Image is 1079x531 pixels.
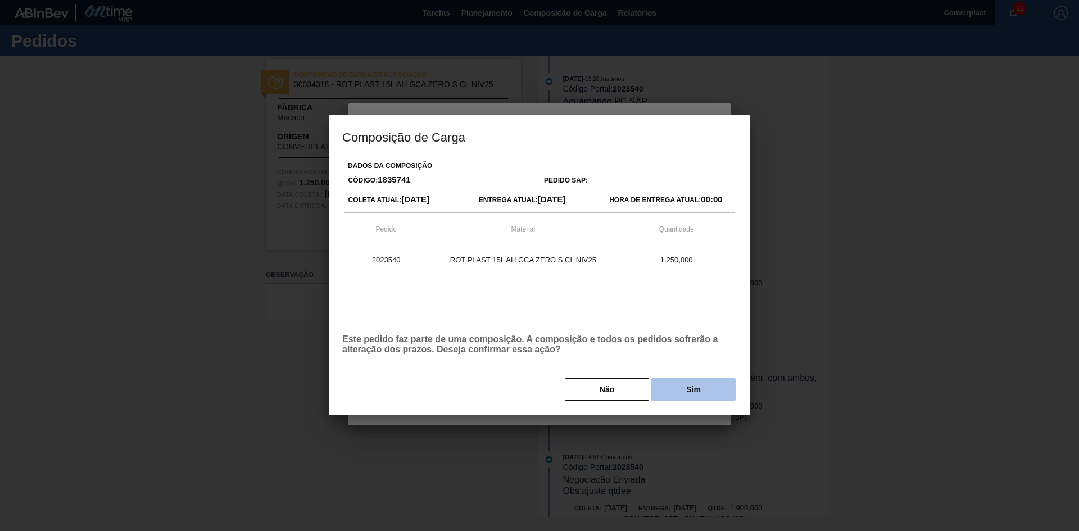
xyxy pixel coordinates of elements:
[544,176,588,184] span: Pedido SAP:
[348,196,429,204] span: Coleta Atual:
[651,378,736,401] button: Sim
[342,334,737,355] p: Este pedido faz parte de uma composição. A composição e todos os pedidos sofrerão a alteração dos...
[348,162,432,170] label: Dados da Composição
[479,196,566,204] span: Entrega Atual:
[701,194,722,204] strong: 00:00
[401,194,429,204] strong: [DATE]
[616,246,737,274] td: 1.250,000
[342,246,430,274] td: 2023540
[565,378,649,401] button: Não
[375,225,396,233] span: Pedido
[659,225,694,233] span: Quantidade
[329,115,750,158] h3: Composição de Carga
[609,196,722,204] span: Hora de Entrega Atual:
[348,176,411,184] span: Código:
[378,175,410,184] strong: 1835741
[511,225,536,233] span: Material
[538,194,566,204] strong: [DATE]
[430,246,616,274] td: ROT PLAST 15L AH GCA ZERO S CL NIV25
